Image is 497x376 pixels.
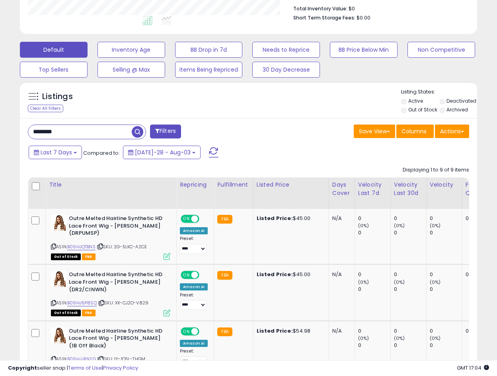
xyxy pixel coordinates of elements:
[135,148,191,156] span: [DATE]-28 - Aug-03
[396,125,434,138] button: Columns
[198,216,211,222] span: OFF
[394,229,426,236] div: 0
[293,5,347,12] b: Total Inventory Value:
[430,342,462,349] div: 0
[181,272,191,279] span: ON
[180,181,210,189] div: Repricing
[330,42,398,58] button: BB Price Below Min
[358,342,390,349] div: 0
[20,42,88,58] button: Default
[358,335,369,341] small: (0%)
[354,125,395,138] button: Save View
[198,328,211,335] span: OFF
[180,283,208,290] div: Amazon AI
[466,181,493,197] div: Fulfillable Quantity
[175,62,243,78] button: Items Being Repriced
[430,279,441,285] small: (0%)
[82,310,96,316] span: FBA
[466,271,490,278] div: 0
[97,62,165,78] button: Selling @ Max
[8,364,37,372] strong: Copyright
[123,146,201,159] button: [DATE]-28 - Aug-03
[408,97,423,104] label: Active
[257,271,293,278] b: Listed Price:
[430,335,441,341] small: (0%)
[408,106,437,113] label: Out of Stock
[51,327,67,343] img: 41RndqsHPiL._SL40_.jpg
[394,335,405,341] small: (0%)
[51,215,170,259] div: ASIN:
[466,215,490,222] div: 0
[446,97,476,104] label: Deactivated
[180,227,208,234] div: Amazon AI
[394,222,405,229] small: (0%)
[394,271,426,278] div: 0
[358,229,390,236] div: 0
[293,3,463,13] li: $0
[51,271,67,287] img: 41RndqsHPiL._SL40_.jpg
[394,279,405,285] small: (0%)
[446,106,468,113] label: Archived
[430,327,462,335] div: 0
[97,42,165,58] button: Inventory Age
[257,214,293,222] b: Listed Price:
[257,271,323,278] div: $45.00
[28,105,63,112] div: Clear All Filters
[358,181,387,197] div: Velocity Last 7d
[51,253,81,260] span: All listings that are currently out of stock and unavailable for purchase on Amazon
[403,166,469,174] div: Displaying 1 to 9 of 9 items
[394,286,426,293] div: 0
[217,181,249,189] div: Fulfillment
[401,88,477,96] p: Listing States:
[217,215,232,224] small: FBA
[252,62,320,78] button: 30 Day Decrease
[180,349,208,366] div: Preset:
[358,271,390,278] div: 0
[466,327,490,335] div: 0
[20,62,88,78] button: Top Sellers
[257,327,323,335] div: $54.98
[51,271,170,315] div: ASIN:
[51,310,81,316] span: All listings that are currently out of stock and unavailable for purchase on Amazon
[175,42,243,58] button: BB Drop in 7d
[430,222,441,229] small: (0%)
[332,215,349,222] div: N/A
[83,149,120,157] span: Compared to:
[97,244,147,250] span: | SKU: 2G-5LKC-A2CE
[435,125,469,138] button: Actions
[180,340,208,347] div: Amazon AI
[430,229,462,236] div: 0
[69,271,166,295] b: Outre Melted Hairline Synthetic HD Lace Front Wig - [PERSON_NAME] (DR2/CINWN)
[293,14,355,21] b: Short Term Storage Fees:
[401,127,427,135] span: Columns
[198,272,211,279] span: OFF
[8,364,138,372] div: seller snap | |
[42,91,73,102] h5: Listings
[257,327,293,335] b: Listed Price:
[69,327,166,352] b: Outre Melted Hairline Synthetic HD Lace Front Wig - [PERSON_NAME] (1B Off Black)
[82,253,96,260] span: FBA
[217,271,232,280] small: FBA
[394,215,426,222] div: 0
[29,146,82,159] button: Last 7 Days
[332,327,349,335] div: N/A
[430,271,462,278] div: 0
[430,215,462,222] div: 0
[181,216,191,222] span: ON
[394,342,426,349] div: 0
[217,327,232,336] small: FBA
[358,279,369,285] small: (0%)
[180,292,208,310] div: Preset:
[407,42,475,58] button: Non Competitive
[103,364,138,372] a: Privacy Policy
[430,286,462,293] div: 0
[358,327,390,335] div: 0
[180,236,208,254] div: Preset:
[394,327,426,335] div: 0
[252,42,320,58] button: Needs to Reprice
[181,328,191,335] span: ON
[332,181,351,197] div: Days Cover
[457,364,489,372] span: 2025-08-11 17:04 GMT
[49,181,173,189] div: Title
[51,215,67,231] img: 41RndqsHPiL._SL40_.jpg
